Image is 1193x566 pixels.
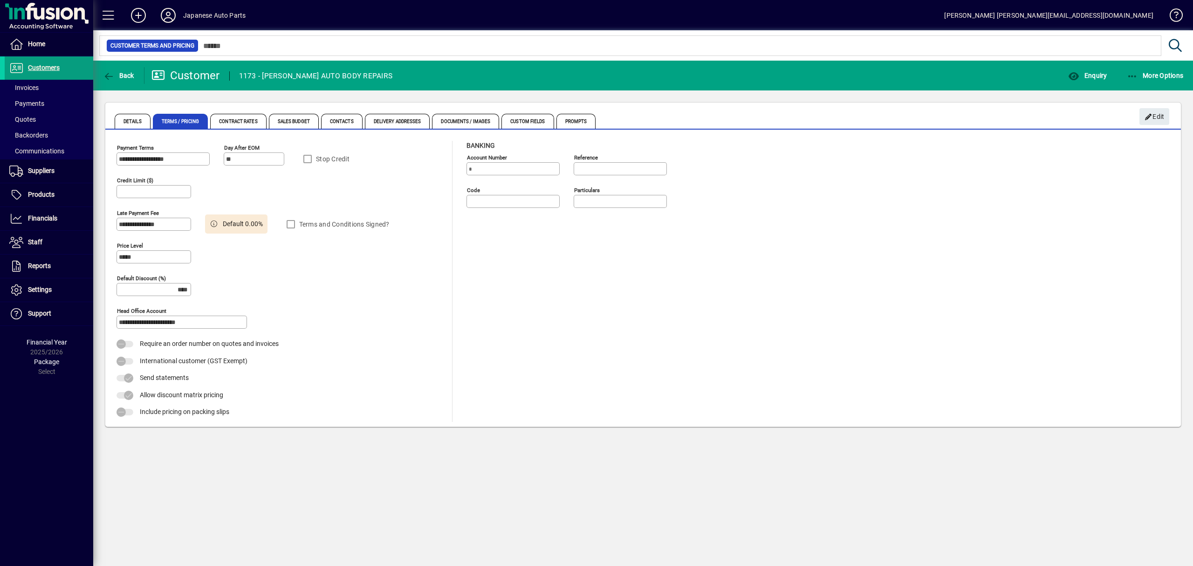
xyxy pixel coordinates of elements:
[34,358,59,366] span: Package
[224,145,260,151] mat-label: Day after EOM
[93,67,144,84] app-page-header-button: Back
[5,96,93,111] a: Payments
[117,308,166,314] mat-label: Head Office Account
[5,111,93,127] a: Quotes
[140,357,247,365] span: International customer (GST Exempt)
[5,127,93,143] a: Backorders
[1127,72,1184,79] span: More Options
[269,114,319,129] span: Sales Budget
[501,114,554,129] span: Custom Fields
[140,374,189,381] span: Send statements
[117,275,166,282] mat-label: Default Discount (%)
[183,8,246,23] div: Japanese Auto Parts
[5,207,93,230] a: Financials
[123,7,153,24] button: Add
[5,183,93,207] a: Products
[210,114,266,129] span: Contract Rates
[28,167,55,174] span: Suppliers
[117,145,154,151] mat-label: Payment Terms
[556,114,596,129] span: Prompts
[28,214,57,222] span: Financials
[574,187,600,193] mat-label: Particulars
[28,191,55,198] span: Products
[1163,2,1181,32] a: Knowledge Base
[28,286,52,293] span: Settings
[115,114,151,129] span: Details
[117,210,159,216] mat-label: Late Payment Fee
[153,114,208,129] span: Terms / Pricing
[117,177,153,184] mat-label: Credit Limit ($)
[432,114,499,129] span: Documents / Images
[103,72,134,79] span: Back
[110,41,194,50] span: Customer Terms and Pricing
[5,231,93,254] a: Staff
[5,302,93,325] a: Support
[321,114,363,129] span: Contacts
[9,100,44,107] span: Payments
[223,219,263,229] span: Default 0.00%
[1066,67,1109,84] button: Enquiry
[140,391,223,399] span: Allow discount matrix pricing
[151,68,220,83] div: Customer
[9,116,36,123] span: Quotes
[117,242,143,249] mat-label: Price Level
[5,255,93,278] a: Reports
[365,114,430,129] span: Delivery Addresses
[28,238,42,246] span: Staff
[574,154,598,161] mat-label: Reference
[1139,108,1169,125] button: Edit
[944,8,1153,23] div: [PERSON_NAME] [PERSON_NAME][EMAIL_ADDRESS][DOMAIN_NAME]
[1145,109,1165,124] span: Edit
[5,80,93,96] a: Invoices
[28,262,51,269] span: Reports
[467,154,507,161] mat-label: Account number
[5,159,93,183] a: Suppliers
[5,33,93,56] a: Home
[9,84,39,91] span: Invoices
[9,147,64,155] span: Communications
[467,187,480,193] mat-label: Code
[5,143,93,159] a: Communications
[27,338,67,346] span: Financial Year
[28,310,51,317] span: Support
[153,7,183,24] button: Profile
[1124,67,1186,84] button: More Options
[9,131,48,139] span: Backorders
[5,278,93,302] a: Settings
[28,40,45,48] span: Home
[1068,72,1107,79] span: Enquiry
[239,69,393,83] div: 1173 - [PERSON_NAME] AUTO BODY REPAIRS
[140,340,279,347] span: Require an order number on quotes and invoices
[101,67,137,84] button: Back
[28,64,60,71] span: Customers
[466,142,495,149] span: Banking
[140,408,229,415] span: Include pricing on packing slips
